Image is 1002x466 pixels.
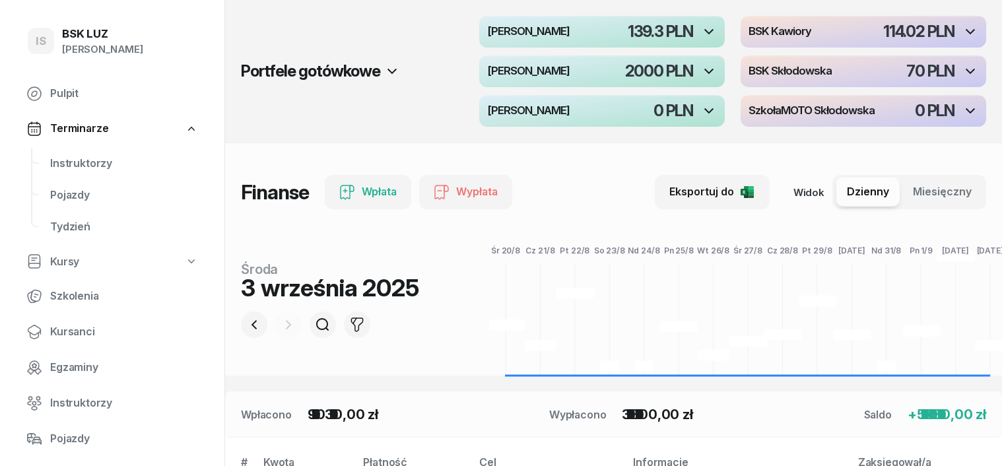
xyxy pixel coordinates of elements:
[16,423,209,455] a: Pojazdy
[767,246,798,255] tspan: Cz 28/8
[50,187,198,204] span: Pojazdy
[733,245,762,255] tspan: Śr 27/8
[241,180,309,204] h1: Finanse
[915,103,954,119] div: 0 PLN
[16,352,209,383] a: Egzaminy
[339,183,397,201] div: Wpłata
[487,26,570,38] h4: [PERSON_NAME]
[549,407,607,422] div: Wypłacono
[16,78,209,110] a: Pulpit
[594,246,625,255] tspan: So 23/8
[560,246,590,255] tspan: Pt 22/8
[864,407,892,422] div: Saldo
[50,430,198,448] span: Pojazdy
[479,55,725,87] button: [PERSON_NAME]2000 PLN
[847,183,889,201] span: Dzienny
[697,246,729,255] tspan: Wt 26/8
[479,95,725,127] button: [PERSON_NAME]0 PLN
[419,175,512,209] button: Wypłata
[40,148,209,180] a: Instruktorzy
[902,178,982,207] button: Miesięczny
[741,55,986,87] button: BSK Skłodowska70 PLN
[749,105,875,117] h4: SzkołaMOTO Skłodowska
[491,245,520,255] tspan: Śr 20/8
[50,120,108,137] span: Terminarze
[40,180,209,211] a: Pojazdy
[50,323,198,341] span: Kursanci
[741,16,986,48] button: BSK Kawiory114.02 PLN
[325,175,411,209] button: Wpłata
[906,63,954,79] div: 70 PLN
[241,61,380,82] h2: Portfele gotówkowe
[62,28,143,40] div: BSK LUZ
[50,288,198,305] span: Szkolenia
[50,253,79,271] span: Kursy
[40,211,209,243] a: Tydzień
[434,183,498,201] div: Wypłata
[910,246,933,255] tspan: Pn 1/9
[36,36,46,47] span: IS
[487,105,570,117] h4: [PERSON_NAME]
[655,175,770,209] button: Eksportuj do
[241,276,419,300] div: 3 września 2025
[872,246,902,255] tspan: Nd 31/8
[62,41,143,58] div: [PERSON_NAME]
[838,246,865,255] tspan: [DATE]
[741,95,986,127] button: SzkołaMOTO Skłodowska0 PLN
[50,395,198,412] span: Instruktorzy
[16,247,209,277] a: Kursy
[50,359,198,376] span: Egzaminy
[241,263,419,276] div: środa
[50,218,198,236] span: Tydzień
[628,24,693,40] div: 139.3 PLN
[487,65,570,77] h4: [PERSON_NAME]
[16,114,209,144] a: Terminarze
[653,103,693,119] div: 0 PLN
[625,63,693,79] div: 2000 PLN
[749,26,811,38] h4: BSK Kawiory
[913,183,972,201] span: Miesięczny
[16,316,209,348] a: Kursanci
[803,246,832,255] tspan: Pt 29/8
[664,246,694,255] tspan: Pn 25/8
[50,85,198,102] span: Pulpit
[241,407,292,422] div: Wpłacono
[749,65,832,77] h4: BSK Skłodowska
[479,16,725,48] button: [PERSON_NAME]139.3 PLN
[16,387,209,419] a: Instruktorzy
[16,281,209,312] a: Szkolenia
[50,155,198,172] span: Instruktorzy
[883,24,954,40] div: 114.02 PLN
[908,407,917,422] span: +
[669,183,755,201] div: Eksportuj do
[942,246,969,255] tspan: [DATE]
[526,246,555,255] tspan: Cz 21/8
[836,178,900,207] button: Dzienny
[628,246,660,255] tspan: Nd 24/8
